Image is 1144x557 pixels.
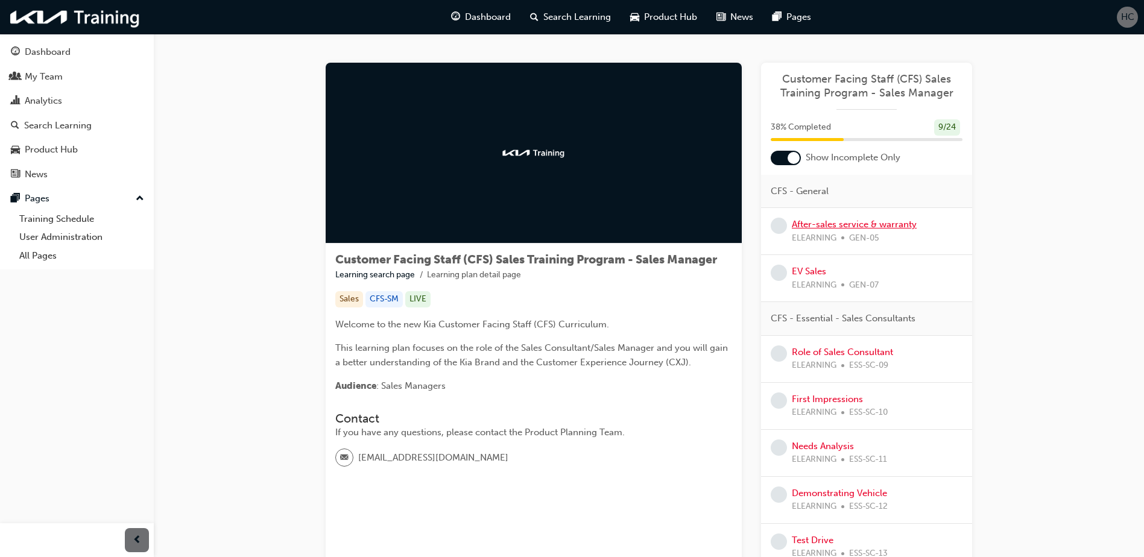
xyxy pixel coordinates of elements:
[644,10,697,24] span: Product Hub
[5,187,149,210] button: Pages
[5,115,149,137] a: Search Learning
[5,39,149,187] button: DashboardMy TeamAnalyticsSearch LearningProduct HubNews
[11,194,20,204] span: pages-icon
[25,45,71,59] div: Dashboard
[934,119,960,136] div: 9 / 24
[1117,7,1138,28] button: HC
[771,345,787,362] span: learningRecordVerb_NONE-icon
[376,380,446,391] span: : Sales Managers
[14,228,149,247] a: User Administration
[6,5,145,30] img: kia-training
[849,231,879,245] span: GEN-05
[11,47,20,58] span: guage-icon
[365,291,403,307] div: CFS-SM
[335,342,730,368] span: This learning plan focuses on the role of the Sales Consultant/Sales Manager and you will gain a ...
[11,72,20,83] span: people-icon
[358,451,508,465] span: [EMAIL_ADDRESS][DOMAIN_NAME]
[771,265,787,281] span: learningRecordVerb_NONE-icon
[786,10,811,24] span: Pages
[465,10,511,24] span: Dashboard
[335,380,376,391] span: Audience
[340,450,349,466] span: email-icon
[11,96,20,107] span: chart-icon
[335,269,415,280] a: Learning search page
[792,535,833,546] a: Test Drive
[849,278,879,292] span: GEN-07
[792,266,826,277] a: EV Sales
[5,139,149,161] a: Product Hub
[792,394,863,404] a: First Impressions
[25,168,48,181] div: News
[771,312,915,326] span: CFS - Essential - Sales Consultants
[14,210,149,228] a: Training Schedule
[792,453,836,467] span: ELEARNING
[405,291,431,307] div: LIVE
[25,192,49,206] div: Pages
[792,500,836,514] span: ELEARNING
[806,151,900,165] span: Show Incomplete Only
[716,10,725,25] span: news-icon
[792,347,893,357] a: Role of Sales Consultant
[792,359,836,373] span: ELEARNING
[707,5,763,30] a: news-iconNews
[771,72,962,99] a: Customer Facing Staff (CFS) Sales Training Program - Sales Manager
[849,406,888,420] span: ESS-SC-10
[5,66,149,88] a: My Team
[530,10,539,25] span: search-icon
[763,5,821,30] a: pages-iconPages
[335,319,609,330] span: Welcome to the new Kia Customer Facing Staff (CFS) Curriculum.
[501,147,567,159] img: kia-training
[792,441,854,452] a: Needs Analysis
[773,10,782,25] span: pages-icon
[621,5,707,30] a: car-iconProduct Hub
[133,533,142,548] span: prev-icon
[771,392,787,409] span: learningRecordVerb_NONE-icon
[25,70,63,84] div: My Team
[11,121,19,131] span: search-icon
[14,247,149,265] a: All Pages
[771,533,787,550] span: learningRecordVerb_NONE-icon
[520,5,621,30] a: search-iconSearch Learning
[11,169,20,180] span: news-icon
[335,253,717,266] span: Customer Facing Staff (CFS) Sales Training Program - Sales Manager
[849,359,888,373] span: ESS-SC-09
[771,121,831,134] span: 38 % Completed
[11,145,20,156] span: car-icon
[792,406,836,420] span: ELEARNING
[771,218,787,234] span: learningRecordVerb_NONE-icon
[5,163,149,186] a: News
[543,10,611,24] span: Search Learning
[24,119,92,133] div: Search Learning
[630,10,639,25] span: car-icon
[427,268,521,282] li: Learning plan detail page
[849,453,887,467] span: ESS-SC-11
[792,219,917,230] a: After-sales service & warranty
[771,439,787,456] span: learningRecordVerb_NONE-icon
[335,426,732,439] div: If you have any questions, please contact the Product Planning Team.
[335,291,363,307] div: Sales
[5,90,149,112] a: Analytics
[136,191,144,207] span: up-icon
[25,94,62,108] div: Analytics
[25,143,78,157] div: Product Hub
[5,41,149,63] a: Dashboard
[792,488,887,499] a: Demonstrating Vehicle
[335,412,732,426] h3: Contact
[792,231,836,245] span: ELEARNING
[1121,10,1134,24] span: HC
[441,5,520,30] a: guage-iconDashboard
[771,486,787,503] span: learningRecordVerb_NONE-icon
[451,10,460,25] span: guage-icon
[792,278,836,292] span: ELEARNING
[771,184,829,198] span: CFS - General
[849,500,888,514] span: ESS-SC-12
[730,10,753,24] span: News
